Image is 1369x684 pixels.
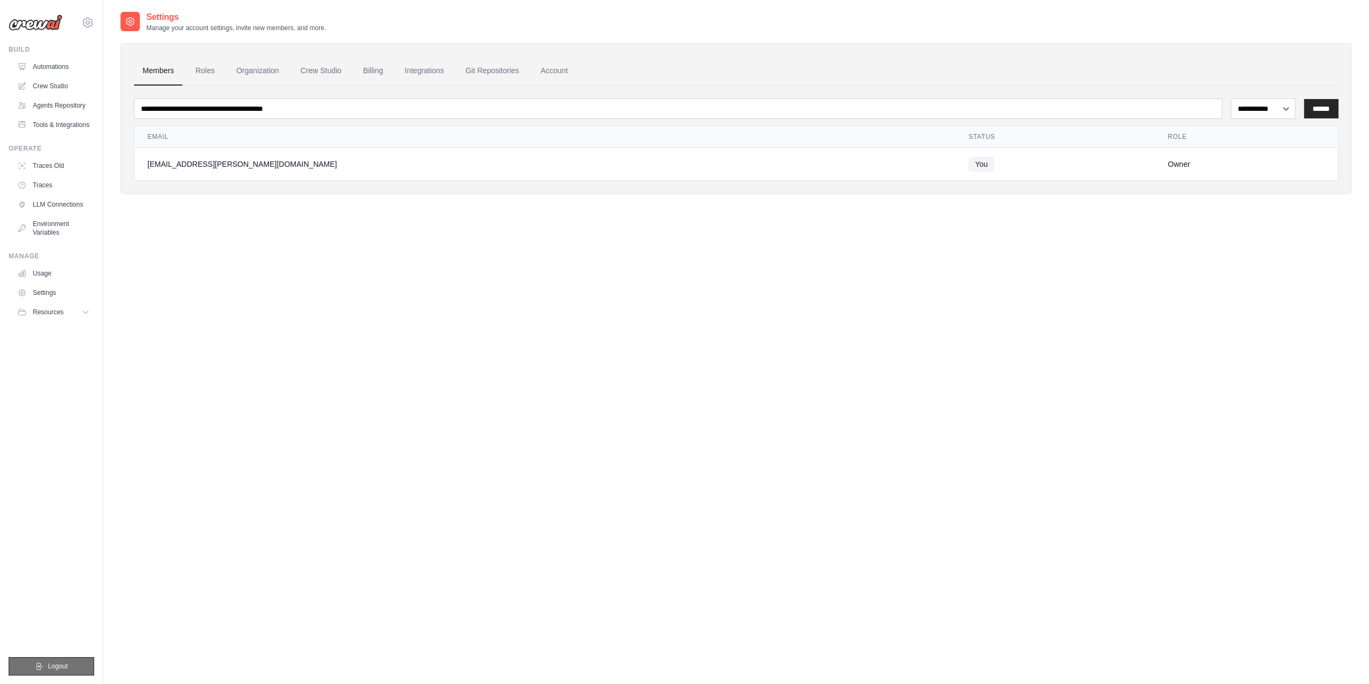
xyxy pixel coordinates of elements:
[134,57,182,86] a: Members
[13,265,94,282] a: Usage
[1155,126,1338,148] th: Role
[1168,159,1325,170] div: Owner
[146,11,326,24] h2: Settings
[228,57,287,86] a: Organization
[187,57,223,86] a: Roles
[13,284,94,301] a: Settings
[457,57,528,86] a: Git Repositories
[9,45,94,54] div: Build
[134,126,955,148] th: Email
[13,157,94,174] a: Traces Old
[13,196,94,213] a: LLM Connections
[968,157,994,172] span: You
[13,215,94,241] a: Environment Variables
[955,126,1154,148] th: Status
[13,97,94,114] a: Agents Repository
[532,57,577,86] a: Account
[9,657,94,675] button: Logout
[396,57,452,86] a: Integrations
[147,159,942,170] div: [EMAIL_ADDRESS][PERSON_NAME][DOMAIN_NAME]
[354,57,392,86] a: Billing
[13,116,94,133] a: Tools & Integrations
[9,252,94,260] div: Manage
[9,15,62,31] img: Logo
[13,304,94,321] button: Resources
[146,24,326,32] p: Manage your account settings, invite new members, and more.
[48,662,68,671] span: Logout
[13,77,94,95] a: Crew Studio
[33,308,63,316] span: Resources
[13,58,94,75] a: Automations
[13,177,94,194] a: Traces
[292,57,350,86] a: Crew Studio
[9,144,94,153] div: Operate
